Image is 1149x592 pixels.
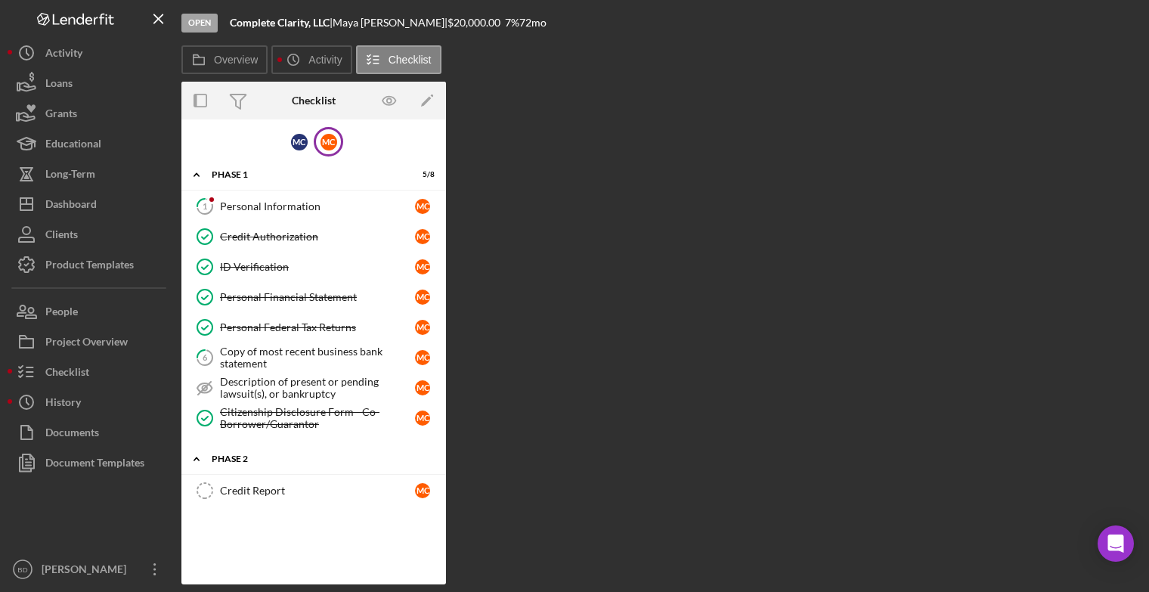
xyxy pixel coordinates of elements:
a: Description of present or pending lawsuit(s), or bankruptcyMC [189,373,438,403]
div: $20,000.00 [448,17,505,29]
div: Personal Federal Tax Returns [220,321,415,333]
button: Documents [8,417,174,448]
a: 6Copy of most recent business bank statementMC [189,342,438,373]
div: M C [415,259,430,274]
b: Complete Clarity, LLC [230,16,330,29]
div: Dashboard [45,189,97,223]
button: Clients [8,219,174,250]
div: 72 mo [519,17,547,29]
div: Activity [45,38,82,72]
button: Overview [181,45,268,74]
div: [PERSON_NAME] [38,554,136,588]
a: Personal Financial StatementMC [189,282,438,312]
div: 7 % [505,17,519,29]
div: Credit Report [220,485,415,497]
div: M C [415,411,430,426]
div: M C [415,290,430,305]
div: Checklist [292,95,336,107]
div: | [230,17,333,29]
button: Loans [8,68,174,98]
button: Checklist [356,45,441,74]
div: M C [415,350,430,365]
div: Phase 2 [212,454,427,463]
div: Copy of most recent business bank statement [220,346,415,370]
button: Long-Term [8,159,174,189]
label: Checklist [389,54,432,66]
div: People [45,296,78,330]
div: Maya [PERSON_NAME] | [333,17,448,29]
a: Credit AuthorizationMC [189,222,438,252]
button: Grants [8,98,174,129]
div: Checklist [45,357,89,391]
div: Credit Authorization [220,231,415,243]
button: Activity [271,45,352,74]
button: History [8,387,174,417]
div: Description of present or pending lawsuit(s), or bankruptcy [220,376,415,400]
div: M C [415,483,430,498]
div: M C [415,229,430,244]
tspan: 6 [203,352,208,362]
button: Product Templates [8,250,174,280]
div: Documents [45,417,99,451]
div: Open Intercom Messenger [1098,525,1134,562]
button: Educational [8,129,174,159]
a: ID VerificationMC [189,252,438,282]
div: Phase 1 [212,170,397,179]
button: Document Templates [8,448,174,478]
div: Product Templates [45,250,134,284]
div: Project Overview [45,327,128,361]
div: Educational [45,129,101,163]
a: 1Personal InformationMC [189,191,438,222]
button: People [8,296,174,327]
div: Clients [45,219,78,253]
div: Personal Information [220,200,415,212]
div: ID Verification [220,261,415,273]
div: Document Templates [45,448,144,482]
a: Citizenship Disclosure Form - Co-Borrower/GuarantorMC [189,403,438,433]
div: Citizenship Disclosure Form - Co-Borrower/Guarantor [220,406,415,430]
tspan: 1 [203,201,207,211]
label: Overview [214,54,258,66]
div: M C [321,134,337,150]
div: Personal Financial Statement [220,291,415,303]
label: Activity [308,54,342,66]
div: 5 / 8 [407,170,435,179]
button: Checklist [8,357,174,387]
div: Open [181,14,218,33]
button: Project Overview [8,327,174,357]
button: Dashboard [8,189,174,219]
a: Credit ReportMC [189,476,438,506]
div: Grants [45,98,77,132]
text: BD [17,566,27,574]
button: BD[PERSON_NAME] [8,554,174,584]
div: M C [415,320,430,335]
div: History [45,387,81,421]
div: M C [415,380,430,395]
div: Long-Term [45,159,95,193]
div: Loans [45,68,73,102]
button: Activity [8,38,174,68]
div: M C [415,199,430,214]
a: Personal Federal Tax ReturnsMC [189,312,438,342]
div: M C [291,134,308,150]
